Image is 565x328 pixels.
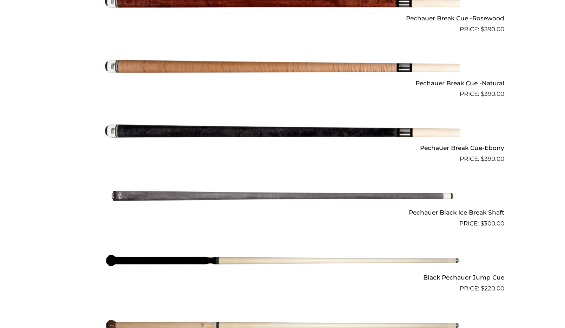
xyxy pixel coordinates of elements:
[105,37,460,96] img: Pechauer Break Cue -Natural
[481,90,484,97] span: $
[61,37,504,99] a: Pechauer Break Cue -Natural $390.00
[481,285,504,292] bdi: 220.00
[61,141,504,154] h2: Pechauer Break Cue-Ebony
[105,231,460,290] img: Black Pechauer Jump Cue
[61,77,504,90] h2: Pechauer Break Cue -Natural
[61,271,504,284] h2: Black Pechauer Jump Cue
[61,12,504,25] h2: Pechauer Break Cue -Rosewood
[480,220,484,227] span: $
[61,166,504,228] a: Pechauer Black Ice Break Shaft $300.00
[481,155,484,162] span: $
[481,90,504,97] bdi: 390.00
[481,26,504,33] bdi: 390.00
[480,220,504,227] bdi: 300.00
[61,231,504,293] a: Black Pechauer Jump Cue $220.00
[61,206,504,219] h2: Pechauer Black Ice Break Shaft
[105,101,460,160] img: Pechauer Break Cue-Ebony
[481,155,504,162] bdi: 390.00
[481,26,484,33] span: $
[481,285,484,292] span: $
[105,166,460,225] img: Pechauer Black Ice Break Shaft
[61,101,504,163] a: Pechauer Break Cue-Ebony $390.00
